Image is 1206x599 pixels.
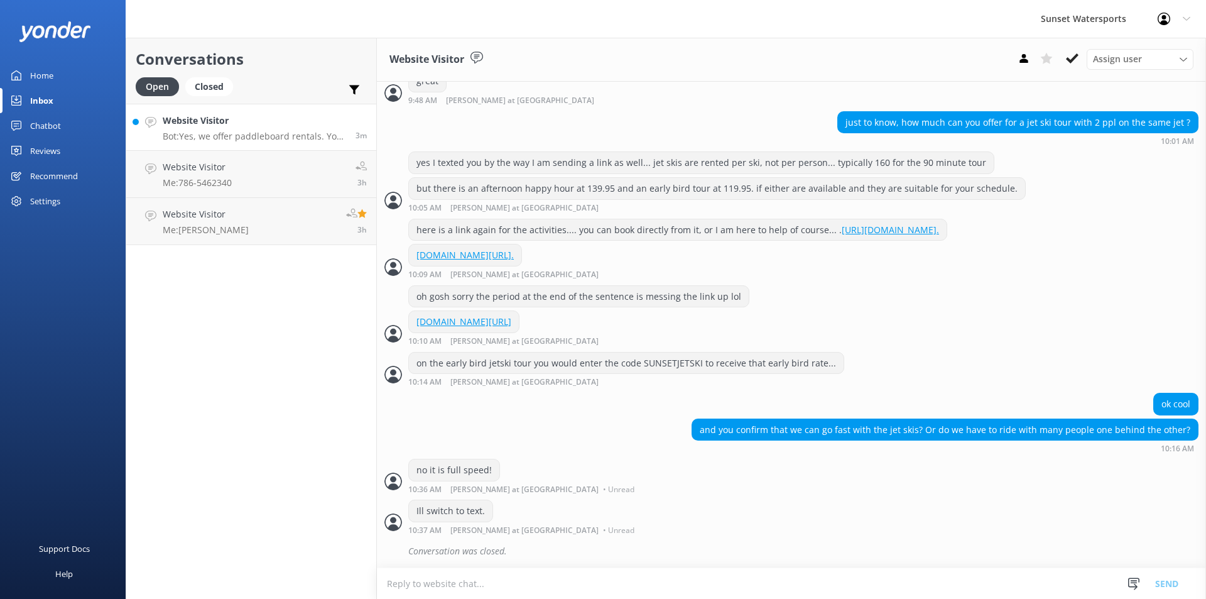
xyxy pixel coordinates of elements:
[450,271,599,279] span: [PERSON_NAME] at [GEOGRAPHIC_DATA]
[408,203,1026,212] div: Aug 23 2025 09:05am (UTC -05:00) America/Cancun
[408,485,638,493] div: Aug 23 2025 09:36am (UTC -05:00) America/Cancun
[408,336,639,346] div: Aug 23 2025 09:10am (UTC -05:00) America/Cancun
[163,177,232,189] p: Me: 786-5462340
[408,378,442,387] strong: 10:14 AM
[163,160,232,174] h4: Website Visitor
[30,163,78,189] div: Recommend
[389,52,464,68] h3: Website Visitor
[384,541,1198,562] div: 2025-08-23T14:54:59.384
[692,444,1198,453] div: Aug 23 2025 09:16am (UTC -05:00) America/Cancun
[409,219,947,241] div: here is a link again for the activities.... you can book directly from it, or I am here to help o...
[30,138,60,163] div: Reviews
[409,178,1025,199] div: but there is an afternoon happy hour at 139.95 and an early bird tour at 119.95. if either are av...
[603,486,634,493] span: • Unread
[408,527,442,534] strong: 10:37 AM
[185,79,239,93] a: Closed
[446,97,594,105] span: [PERSON_NAME] at [GEOGRAPHIC_DATA]
[357,224,367,235] span: Aug 23 2025 07:33am (UTC -05:00) America/Cancun
[408,486,442,493] strong: 10:36 AM
[30,88,53,113] div: Inbox
[30,113,61,138] div: Chatbot
[409,70,446,92] div: great
[450,378,599,387] span: [PERSON_NAME] at [GEOGRAPHIC_DATA]
[163,114,346,128] h4: Website Visitor
[838,112,1198,133] div: just to know, how much can you offer for a jet ski tour with 2 ppl on the same jet ?
[450,527,599,534] span: [PERSON_NAME] at [GEOGRAPHIC_DATA]
[19,21,91,42] img: yonder-white-logo.png
[450,338,599,346] span: [PERSON_NAME] at [GEOGRAPHIC_DATA]
[1154,393,1198,415] div: ok cool
[408,97,437,105] strong: 9:48 AM
[1161,138,1194,145] strong: 10:01 AM
[136,47,367,71] h2: Conversations
[408,270,639,279] div: Aug 23 2025 09:09am (UTC -05:00) America/Cancun
[409,459,499,481] div: no it is full speed!
[55,561,73,586] div: Help
[409,353,844,374] div: on the early bird jetski tour you would enter the code SUNSETJETSKI to receive that early bird ra...
[126,151,376,198] a: Website VisitorMe:786-54623403h
[692,419,1198,441] div: and you confirm that we can go fast with the jet skis? Or do we have to ride with many people one...
[409,500,492,522] div: Ill switch to text.
[1161,445,1194,453] strong: 10:16 AM
[357,177,367,188] span: Aug 23 2025 08:04am (UTC -05:00) America/Cancun
[408,96,635,105] div: Aug 23 2025 08:48am (UTC -05:00) America/Cancun
[1087,49,1193,69] div: Assign User
[408,541,1198,562] div: Conversation was closed.
[39,536,90,561] div: Support Docs
[136,79,185,93] a: Open
[30,189,60,214] div: Settings
[408,525,638,534] div: Aug 23 2025 09:37am (UTC -05:00) America/Cancun
[136,77,179,96] div: Open
[408,377,844,387] div: Aug 23 2025 09:14am (UTC -05:00) America/Cancun
[30,63,53,88] div: Home
[163,224,249,236] p: Me: [PERSON_NAME]
[1093,52,1142,66] span: Assign user
[409,286,749,307] div: oh gosh sorry the period at the end of the sentence is messing the link up lol
[408,271,442,279] strong: 10:09 AM
[356,130,367,141] span: Aug 23 2025 11:15am (UTC -05:00) America/Cancun
[416,249,514,261] a: [DOMAIN_NAME][URL].
[126,104,376,151] a: Website VisitorBot:Yes, we offer paddleboard rentals. You can rent them individually by the hour ...
[416,316,511,327] a: [DOMAIN_NAME][URL]
[126,198,376,245] a: Website VisitorMe:[PERSON_NAME]3h
[163,207,249,221] h4: Website Visitor
[163,131,346,142] p: Bot: Yes, we offer paddleboard rentals. You can rent them individually by the hour or day. For mo...
[837,136,1198,145] div: Aug 23 2025 09:01am (UTC -05:00) America/Cancun
[450,204,599,212] span: [PERSON_NAME] at [GEOGRAPHIC_DATA]
[409,152,994,173] div: yes I texted you by the way I am sending a link as well... jet skis are rented per ski, not per p...
[842,224,939,236] a: [URL][DOMAIN_NAME].
[450,486,599,493] span: [PERSON_NAME] at [GEOGRAPHIC_DATA]
[408,338,442,346] strong: 10:10 AM
[185,77,233,96] div: Closed
[603,527,634,534] span: • Unread
[408,204,442,212] strong: 10:05 AM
